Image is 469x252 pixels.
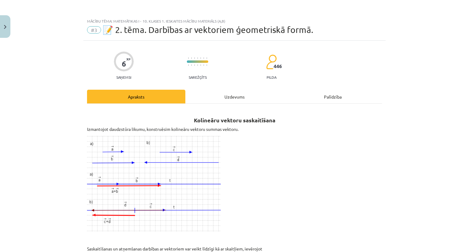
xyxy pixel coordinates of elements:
div: 6 [122,59,126,68]
img: icon-close-lesson-0947bae3869378f0d4975bcd49f059093ad1ed9edebbc8119c70593378902aed.svg [4,25,6,29]
img: icon-short-line-57e1e144782c952c97e751825c79c345078a6d821885a25fce030b3d8c18986b.svg [197,57,198,59]
img: icon-short-line-57e1e144782c952c97e751825c79c345078a6d821885a25fce030b3d8c18986b.svg [194,64,195,66]
p: Sarežģīts [189,75,207,79]
div: Apraksts [87,90,185,103]
p: Saskaitīšanas un atņemšanas darbības ar vektoriem var veikt līdzīgi kā ar skaitļiem, ievērojot [87,246,382,252]
p: Saņemsi [114,75,134,79]
img: icon-short-line-57e1e144782c952c97e751825c79c345078a6d821885a25fce030b3d8c18986b.svg [200,64,201,66]
img: icon-short-line-57e1e144782c952c97e751825c79c345078a6d821885a25fce030b3d8c18986b.svg [200,57,201,59]
img: icon-short-line-57e1e144782c952c97e751825c79c345078a6d821885a25fce030b3d8c18986b.svg [194,57,195,59]
div: Uzdevums [185,90,284,103]
p: pilda [267,75,276,79]
img: icon-short-line-57e1e144782c952c97e751825c79c345078a6d821885a25fce030b3d8c18986b.svg [197,64,198,66]
div: Palīdzība [284,90,382,103]
img: icon-short-line-57e1e144782c952c97e751825c79c345078a6d821885a25fce030b3d8c18986b.svg [206,64,207,66]
img: icon-short-line-57e1e144782c952c97e751825c79c345078a6d821885a25fce030b3d8c18986b.svg [191,57,192,59]
span: XP [126,57,130,61]
b: Kolineāru vektoru saskaitīšana [194,117,275,124]
p: Izmantojot daudzstūra likumu, konstruēsim kolineāru vektoru summas vektoru. [87,126,382,132]
div: Mācību tēma: Matemātikas i - 10. klases 1. ieskaites mācību materiāls (a,b) [87,19,382,23]
span: #3 [87,26,101,34]
span: 📝 2. tēma. Darbības ar vektoriem ģeometriskā formā. [103,25,313,35]
img: students-c634bb4e5e11cddfef0936a35e636f08e4e9abd3cc4e673bd6f9a4125e45ecb1.svg [266,54,277,70]
img: icon-short-line-57e1e144782c952c97e751825c79c345078a6d821885a25fce030b3d8c18986b.svg [188,64,189,66]
img: icon-short-line-57e1e144782c952c97e751825c79c345078a6d821885a25fce030b3d8c18986b.svg [203,64,204,66]
img: icon-short-line-57e1e144782c952c97e751825c79c345078a6d821885a25fce030b3d8c18986b.svg [191,64,192,66]
img: icon-short-line-57e1e144782c952c97e751825c79c345078a6d821885a25fce030b3d8c18986b.svg [203,57,204,59]
img: icon-short-line-57e1e144782c952c97e751825c79c345078a6d821885a25fce030b3d8c18986b.svg [206,57,207,59]
img: icon-short-line-57e1e144782c952c97e751825c79c345078a6d821885a25fce030b3d8c18986b.svg [188,57,189,59]
span: 446 [274,63,282,69]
